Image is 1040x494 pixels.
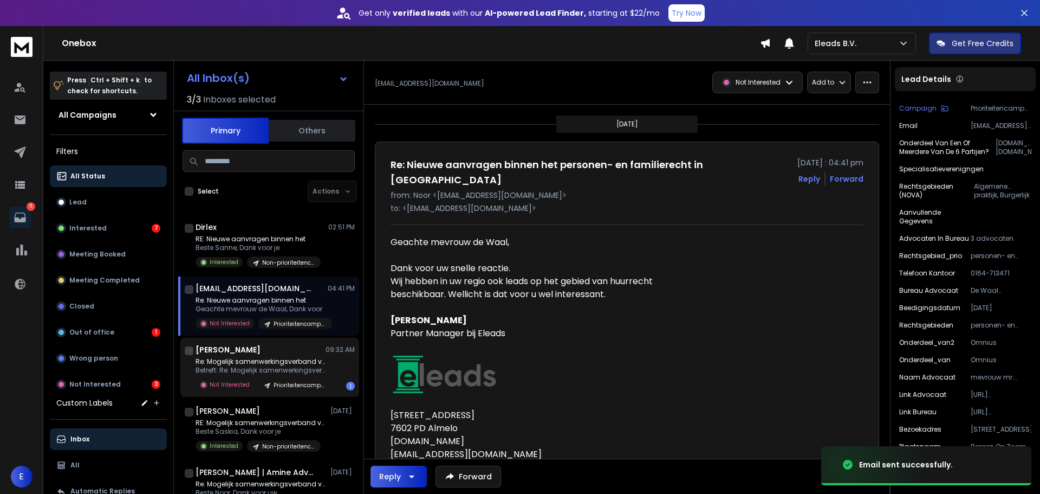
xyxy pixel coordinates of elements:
p: [DATE] [330,407,355,415]
p: Not Interested [736,78,781,87]
img: logo [11,37,32,57]
p: Aanvullende gegevens [899,208,973,226]
p: Meeting Completed [69,276,140,285]
button: All [50,454,167,476]
p: Bezoekadres [899,425,941,434]
p: Re: Mogelijk samenwerkingsverband voor civiel [196,357,326,366]
p: to: <[EMAIL_ADDRESS][DOMAIN_NAME]> [391,203,863,214]
button: E [11,466,32,487]
p: 09:32 AM [326,345,355,354]
p: Link Bureau [899,408,937,416]
p: Beedigingsdatum [899,304,960,312]
p: [URL][DOMAIN_NAME] [971,390,1031,399]
p: Re: Nieuwe aanvragen binnen het [196,296,326,305]
p: Onderdeel van een of meerdere van de 6 partijen? [899,139,996,156]
button: Not Interested3 [50,374,167,395]
button: All Status [50,165,167,187]
button: Inbox [50,428,167,450]
p: Lead Details [901,74,951,85]
p: Inbox [70,435,89,444]
button: Meeting Completed [50,270,167,291]
h1: [PERSON_NAME] | Amine Advocatuur [196,467,315,478]
p: Email [899,121,918,130]
p: [DATE] [330,468,355,477]
p: Wrong person [69,354,118,363]
p: onderdeel_van [899,356,951,364]
p: Specialisatieverenigngen [899,165,984,174]
p: [DOMAIN_NAME], [DOMAIN_NAME] [996,139,1031,156]
p: Eleads B.V. [815,38,861,49]
button: Out of office1 [50,322,167,343]
p: Re: Mogelijk samenwerkingsverband voor slachtofferzaken [196,480,326,489]
p: Link Advocaat [899,390,946,399]
h1: All Campaigns [58,110,116,120]
div: Email sent successfully. [859,459,953,470]
button: Get Free Credits [929,33,1021,54]
p: Interested [210,258,238,266]
p: Beste Saskia, Dank voor je [196,427,326,436]
p: 02:51 PM [328,223,355,232]
p: De Waal Advocaten [971,286,1031,295]
div: 1 [152,328,160,337]
p: Prioriteitencampagne Ochtend | Eleads [971,104,1031,113]
div: Geachte mevrouw de Waal, [391,236,707,249]
p: Prioriteitencampagne Ochtend | Eleads [274,381,326,389]
p: Algemene praktijk, Burgerlijk recht [974,182,1031,200]
button: All Inbox(s) [178,67,357,89]
p: Closed [69,302,94,311]
button: Lead [50,191,167,213]
button: Forward [435,466,501,487]
p: Geachte mevrouw de Waal, Dank voor [196,305,326,313]
button: Campaign [899,104,948,113]
p: Press to check for shortcuts. [67,75,152,97]
p: Rechtsgebieden (NOVA) [899,182,974,200]
h1: All Inbox(s) [187,73,250,84]
button: Meeting Booked [50,243,167,265]
div: [EMAIL_ADDRESS][DOMAIN_NAME] [391,448,707,461]
div: Dank voor uw snelle reactie. [391,262,707,275]
div: 3 [152,380,160,389]
p: All [70,461,80,470]
button: Reply [798,174,820,184]
h1: Dirlex [196,222,217,233]
div: [STREET_ADDRESS] [391,409,707,422]
strong: verified leads [393,8,450,18]
p: Not Interested [210,319,250,328]
div: Wij hebben in uw regio ook leads op het gebied van huurrecht beschikbaar. Wellicht is dat voor u ... [391,275,707,301]
button: Wrong person [50,348,167,369]
p: Naam Advocaat [899,373,955,382]
button: Others [269,119,355,143]
p: 0164-713471 [971,269,1031,278]
label: Select [198,187,219,196]
p: [STREET_ADDRESS] [971,425,1031,434]
p: [URL][DOMAIN_NAME] [971,408,1031,416]
p: Not Interested [210,381,250,389]
button: Reply [370,466,427,487]
p: [DATE] [616,120,638,129]
p: Prioriteitencampagne Ochtend | Eleads [274,320,326,328]
p: rechtsgebieden [899,321,953,330]
p: onderdeel_van2 [899,338,954,347]
p: Not Interested [69,380,121,389]
p: Add to [812,78,834,87]
p: Get Free Credits [952,38,1013,49]
button: Try Now [668,4,705,22]
p: Interested [210,442,238,450]
div: Partner Manager bij Eleads [391,327,707,353]
p: Omnius [971,356,1031,364]
p: Advocaten in bureau [899,234,969,243]
span: Ctrl + Shift + k [89,74,141,86]
p: [EMAIL_ADDRESS][DOMAIN_NAME] [375,79,484,88]
p: [DATE] : 04:41 pm [797,157,863,168]
div: 7602 PD Almelo [391,422,707,435]
strong: AI-powered Lead Finder, [485,8,586,18]
button: All Campaigns [50,104,167,126]
h3: Custom Labels [56,397,113,408]
p: rechtsgebied_prio [899,252,962,260]
p: RE: Mogelijk samenwerkingsverband voor arbeidsrecht [196,419,326,427]
p: Campaign [899,104,937,113]
button: Primary [182,118,269,144]
p: Telefoon Kantoor [899,269,955,278]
